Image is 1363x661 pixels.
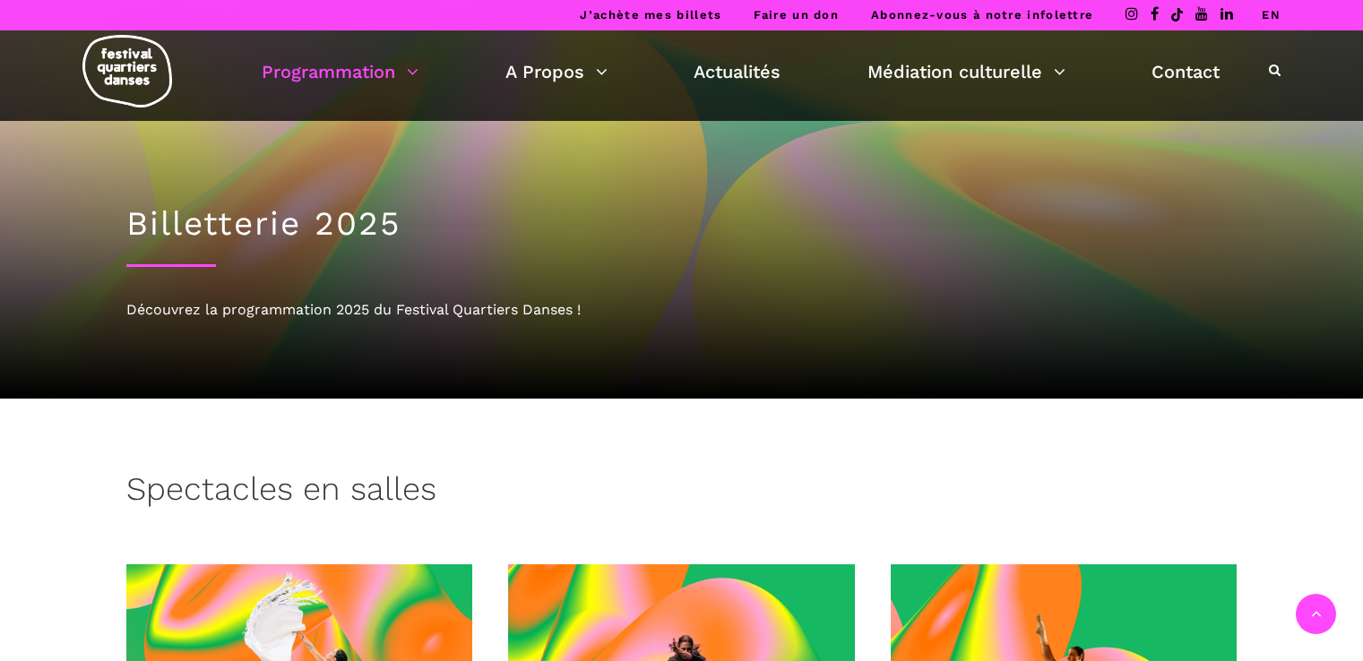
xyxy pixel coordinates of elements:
[1262,8,1281,21] a: EN
[82,35,172,107] img: logo-fqd-med
[262,56,418,87] a: Programmation
[871,8,1093,21] a: Abonnez-vous à notre infolettre
[126,204,1238,244] h1: Billetterie 2025
[505,56,608,87] a: A Propos
[754,8,839,21] a: Faire un don
[867,56,1065,87] a: Médiation culturelle
[126,470,436,515] h3: Spectacles en salles
[1152,56,1220,87] a: Contact
[580,8,721,21] a: J’achète mes billets
[126,298,1238,322] div: Découvrez la programmation 2025 du Festival Quartiers Danses !
[694,56,781,87] a: Actualités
